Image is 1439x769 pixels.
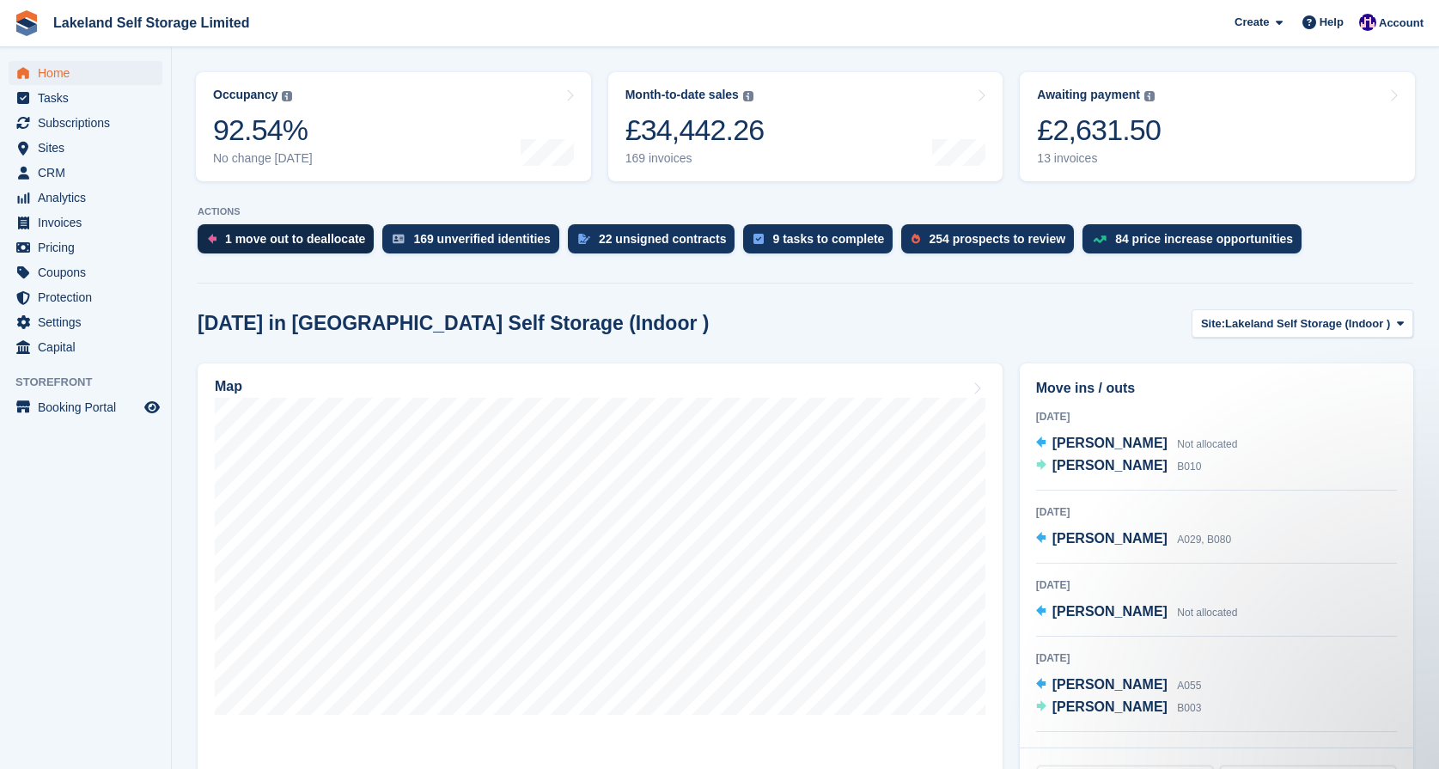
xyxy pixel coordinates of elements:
a: menu [9,61,162,85]
a: 9 tasks to complete [743,224,901,262]
div: [DATE] [1036,504,1397,520]
a: 169 unverified identities [382,224,568,262]
span: [PERSON_NAME] [1052,699,1168,714]
a: 1 move out to deallocate [198,224,382,262]
a: Preview store [142,397,162,418]
span: [PERSON_NAME] [1052,604,1168,619]
span: Settings [38,310,141,334]
h2: Map [215,379,242,394]
a: menu [9,235,162,259]
img: verify_identity-adf6edd0f0f0b5bbfe63781bf79b02c33cf7c696d77639b501bdc392416b5a36.svg [393,234,405,244]
a: menu [9,395,162,419]
a: menu [9,111,162,135]
div: 9 tasks to complete [772,232,884,246]
span: Storefront [15,374,171,391]
div: 13 invoices [1037,151,1161,166]
div: 169 unverified identities [413,232,551,246]
img: icon-info-grey-7440780725fd019a000dd9b08b2336e03edf1995a4989e88bcd33f0948082b44.svg [1144,91,1155,101]
a: menu [9,335,162,359]
span: Not allocated [1177,607,1237,619]
div: 254 prospects to review [929,232,1065,246]
span: Create [1235,14,1269,31]
span: B003 [1177,702,1201,714]
img: move_outs_to_deallocate_icon-f764333ba52eb49d3ac5e1228854f67142a1ed5810a6f6cc68b1a99e826820c5.svg [208,234,216,244]
p: ACTIONS [198,206,1413,217]
span: A055 [1177,680,1201,692]
div: [DATE] [1036,577,1397,593]
span: Booking Portal [38,395,141,419]
a: [PERSON_NAME] A029, B080 [1036,528,1231,551]
a: 254 prospects to review [901,224,1082,262]
span: Invoices [38,211,141,235]
a: menu [9,186,162,210]
div: 169 invoices [625,151,765,166]
img: contract_signature_icon-13c848040528278c33f63329250d36e43548de30e8caae1d1a13099fd9432cc5.svg [578,234,590,244]
a: Month-to-date sales £34,442.26 169 invoices [608,72,1003,181]
span: Not allocated [1177,438,1237,450]
span: Protection [38,285,141,309]
img: icon-info-grey-7440780725fd019a000dd9b08b2336e03edf1995a4989e88bcd33f0948082b44.svg [282,91,292,101]
a: [PERSON_NAME] Not allocated [1036,433,1238,455]
div: Occupancy [213,88,277,102]
span: Capital [38,335,141,359]
div: Month-to-date sales [625,88,739,102]
span: [PERSON_NAME] [1052,436,1168,450]
img: price_increase_opportunities-93ffe204e8149a01c8c9dc8f82e8f89637d9d84a8eef4429ea346261dce0b2c0.svg [1093,235,1107,243]
div: [DATE] [1036,746,1397,761]
img: stora-icon-8386f47178a22dfd0bd8f6a31ec36ba5ce8667c1dd55bd0f319d3a0aa187defe.svg [14,10,40,36]
div: £2,631.50 [1037,113,1161,148]
h2: [DATE] in [GEOGRAPHIC_DATA] Self Storage (Indoor ) [198,312,709,335]
div: 92.54% [213,113,313,148]
a: Awaiting payment £2,631.50 13 invoices [1020,72,1415,181]
div: 1 move out to deallocate [225,232,365,246]
span: Lakeland Self Storage (Indoor ) [1225,315,1390,333]
span: Subscriptions [38,111,141,135]
div: Awaiting payment [1037,88,1140,102]
button: Site: Lakeland Self Storage (Indoor ) [1192,309,1413,338]
span: Analytics [38,186,141,210]
a: 84 price increase opportunities [1082,224,1310,262]
div: [DATE] [1036,409,1397,424]
a: menu [9,310,162,334]
span: CRM [38,161,141,185]
a: [PERSON_NAME] B010 [1036,455,1202,478]
img: Nick Aynsley [1359,14,1376,31]
div: £34,442.26 [625,113,765,148]
span: [PERSON_NAME] [1052,531,1168,546]
img: icon-info-grey-7440780725fd019a000dd9b08b2336e03edf1995a4989e88bcd33f0948082b44.svg [743,91,753,101]
div: 22 unsigned contracts [599,232,727,246]
div: 84 price increase opportunities [1115,232,1293,246]
a: Occupancy 92.54% No change [DATE] [196,72,591,181]
a: [PERSON_NAME] B003 [1036,697,1202,719]
span: Tasks [38,86,141,110]
div: No change [DATE] [213,151,313,166]
a: 22 unsigned contracts [568,224,744,262]
a: menu [9,86,162,110]
span: Pricing [38,235,141,259]
span: [PERSON_NAME] [1052,458,1168,473]
img: prospect-51fa495bee0391a8d652442698ab0144808aea92771e9ea1ae160a38d050c398.svg [912,234,920,244]
a: menu [9,211,162,235]
span: Account [1379,15,1424,32]
a: menu [9,285,162,309]
img: task-75834270c22a3079a89374b754ae025e5fb1db73e45f91037f5363f120a921f8.svg [753,234,764,244]
a: menu [9,161,162,185]
h2: Move ins / outs [1036,378,1397,399]
span: Help [1320,14,1344,31]
a: Lakeland Self Storage Limited [46,9,257,37]
span: Home [38,61,141,85]
span: B010 [1177,461,1201,473]
a: menu [9,136,162,160]
span: Sites [38,136,141,160]
a: [PERSON_NAME] A055 [1036,674,1202,697]
span: A029, B080 [1177,534,1231,546]
a: menu [9,260,162,284]
span: Site: [1201,315,1225,333]
a: [PERSON_NAME] Not allocated [1036,601,1238,624]
span: Coupons [38,260,141,284]
div: [DATE] [1036,650,1397,666]
span: [PERSON_NAME] [1052,677,1168,692]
